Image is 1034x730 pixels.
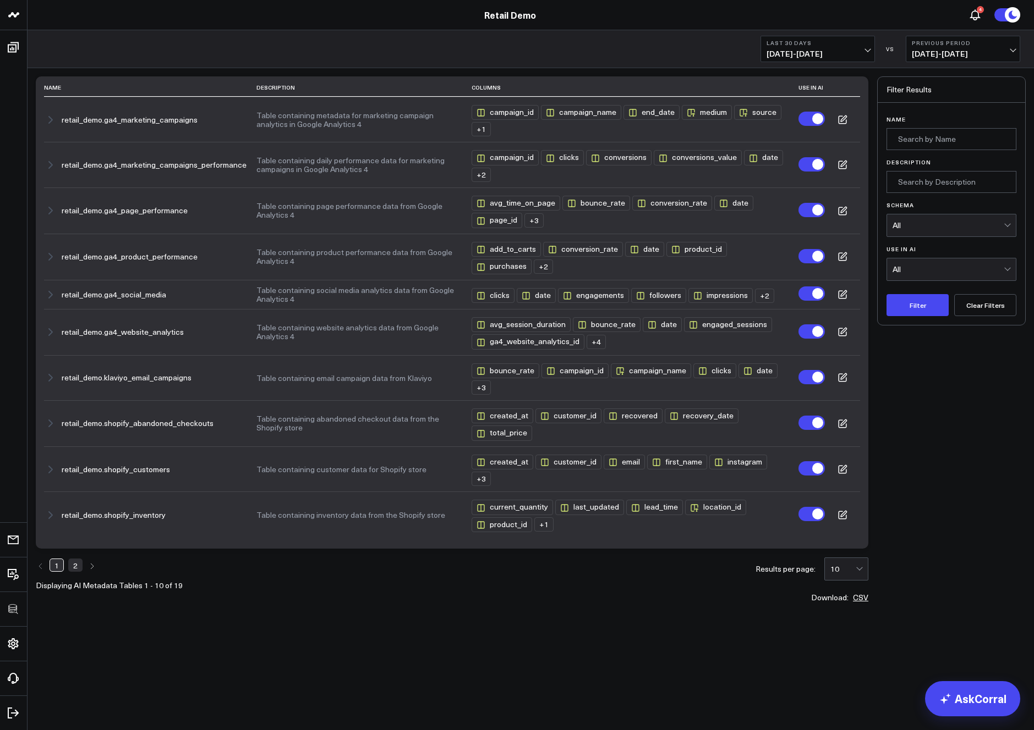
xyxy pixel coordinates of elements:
[256,202,462,219] button: Table containing page performance data from Google Analytics 4
[666,242,727,257] div: product_id
[36,557,183,573] ul: Pagination
[626,500,683,515] div: lead_time
[558,288,629,303] div: engagements
[472,517,532,532] div: product_id
[693,363,736,378] div: clicks
[925,681,1020,716] a: AskCorral
[472,288,515,303] div: clicks
[893,221,1004,230] div: All
[682,105,732,120] div: medium
[256,248,462,266] button: Table containing product performance data from Google Analytics 4
[682,103,734,120] button: medium
[611,361,693,378] button: campaign_name
[472,423,534,440] button: total_price
[604,406,665,423] button: recovered
[472,425,532,440] div: total_price
[472,408,533,423] div: created_at
[755,289,774,303] div: + 2
[688,286,755,303] button: impressions
[798,324,825,339] label: Turn off Use in AI
[684,315,774,332] button: engaged_sessions
[541,105,621,120] div: campaign_name
[887,246,1016,252] label: Use in AI
[887,294,949,316] button: Filter
[472,469,493,486] button: +3
[256,156,462,174] button: Table containing daily performance data for marketing campaigns in Google Analytics 4
[738,361,780,378] button: date
[472,103,541,120] button: campaign_id
[647,452,709,469] button: first_name
[62,161,247,169] button: retail_demo.ga4_marketing_campaigns_performance
[555,497,626,515] button: last_updated
[555,500,624,515] div: last_updated
[256,79,472,97] th: Description
[767,40,869,46] b: Last 30 Days
[734,103,784,120] button: source
[472,334,584,349] div: ga4_website_analytics_id
[625,242,664,257] div: date
[880,46,900,52] div: VS
[472,455,533,469] div: created_at
[472,148,541,165] button: campaign_id
[744,150,783,165] div: date
[654,148,744,165] button: conversions_value
[654,150,742,165] div: conversions_value
[631,286,688,303] button: followers
[887,128,1016,150] input: Search by Name
[541,103,623,120] button: campaign_name
[912,40,1014,46] b: Previous Period
[977,6,984,13] div: 4
[256,511,462,519] button: Table containing inventory data from the Shopify store
[524,213,544,228] div: + 3
[798,461,825,475] label: Turn off Use in AI
[798,416,825,430] label: Turn off Use in AI
[756,565,816,573] div: Results per page:
[472,259,532,274] div: purchases
[734,105,781,120] div: source
[62,290,166,299] button: retail_demo.ga4_social_media
[685,497,748,515] button: location_id
[665,406,741,423] button: recovery_date
[62,328,184,336] button: retail_demo.ga4_website_analytics
[573,315,643,332] button: bounce_rate
[472,168,491,182] div: + 2
[541,148,586,165] button: clicks
[887,116,1016,123] label: Name
[517,286,558,303] button: date
[562,196,630,211] div: bounce_rate
[44,79,256,97] th: Name
[709,455,767,469] div: instagram
[798,112,825,126] label: Turn off Use in AI
[472,317,571,332] div: avg_session_duration
[472,242,541,257] div: add_to_carts
[798,507,825,521] label: Turn off Use in AI
[36,558,45,572] a: Previous page
[256,414,462,432] button: Table containing abandoned checkout data from the Shopify store
[558,286,631,303] button: engagements
[62,206,188,215] button: retail_demo.ga4_page_performance
[604,408,663,423] div: recovered
[68,558,83,572] a: Page 2
[643,315,684,332] button: date
[887,159,1016,165] label: Description
[534,259,553,274] div: + 2
[534,515,556,532] button: +1
[472,378,493,395] button: +3
[256,374,462,383] button: Table containing email campaign data from Klaviyo
[611,363,691,378] div: campaign_name
[573,317,641,332] div: bounce_rate
[472,193,562,211] button: avg_time_on_page
[685,500,746,515] div: location_id
[647,455,707,469] div: first_name
[472,497,555,515] button: current_quantity
[587,335,606,349] div: + 4
[62,252,198,261] button: retail_demo.ga4_product_performance
[472,286,517,303] button: clicks
[666,240,729,257] button: product_id
[472,213,522,228] div: page_id
[714,193,756,211] button: date
[632,193,714,211] button: conversion_rate
[472,332,587,349] button: ga4_website_analytics_id
[472,363,539,378] div: bounce_rate
[761,36,875,62] button: Last 30 Days[DATE]-[DATE]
